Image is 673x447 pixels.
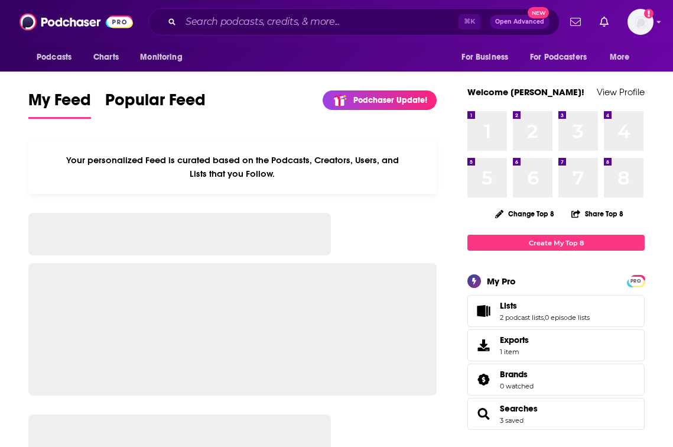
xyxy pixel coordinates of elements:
[488,206,561,221] button: Change Top 8
[472,406,495,422] a: Searches
[453,46,523,69] button: open menu
[132,46,197,69] button: open menu
[28,90,91,119] a: My Feed
[629,277,643,286] span: PRO
[628,9,654,35] img: User Profile
[530,49,587,66] span: For Podcasters
[472,337,495,354] span: Exports
[28,90,91,117] span: My Feed
[19,11,133,33] img: Podchaser - Follow, Share and Rate Podcasts
[628,9,654,35] button: Show profile menu
[467,398,645,430] span: Searches
[500,313,544,322] a: 2 podcast lists
[629,276,643,285] a: PRO
[500,403,538,414] a: Searches
[500,369,528,380] span: Brands
[495,19,544,25] span: Open Advanced
[461,49,508,66] span: For Business
[500,335,529,345] span: Exports
[595,12,613,32] a: Show notifications dropdown
[565,12,586,32] a: Show notifications dropdown
[571,202,624,225] button: Share Top 8
[472,371,495,388] a: Brands
[148,8,560,35] div: Search podcasts, credits, & more...
[105,90,206,117] span: Popular Feed
[602,46,645,69] button: open menu
[528,7,549,18] span: New
[93,49,119,66] span: Charts
[500,300,517,311] span: Lists
[628,9,654,35] span: Logged in as TrevorC
[544,313,545,322] span: ,
[467,364,645,396] span: Brands
[500,300,590,311] a: Lists
[522,46,604,69] button: open menu
[597,86,645,98] a: View Profile
[472,303,495,319] a: Lists
[181,12,459,31] input: Search podcasts, credits, & more...
[467,235,645,251] a: Create My Top 8
[467,295,645,327] span: Lists
[545,313,590,322] a: 0 episode lists
[644,9,654,18] svg: Add a profile image
[490,15,550,29] button: Open AdvancedNew
[487,276,516,287] div: My Pro
[500,369,534,380] a: Brands
[353,95,427,105] p: Podchaser Update!
[105,90,206,119] a: Popular Feed
[140,49,182,66] span: Monitoring
[500,348,529,356] span: 1 item
[86,46,126,69] a: Charts
[467,86,584,98] a: Welcome [PERSON_NAME]!
[610,49,630,66] span: More
[459,14,480,30] span: ⌘ K
[28,140,437,194] div: Your personalized Feed is curated based on the Podcasts, Creators, Users, and Lists that you Follow.
[37,49,71,66] span: Podcasts
[500,382,534,390] a: 0 watched
[467,329,645,361] a: Exports
[28,46,87,69] button: open menu
[500,416,524,425] a: 3 saved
